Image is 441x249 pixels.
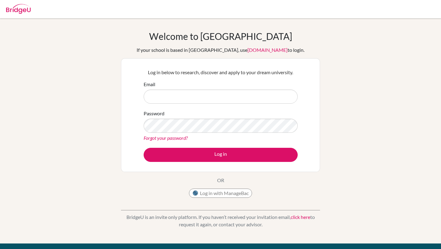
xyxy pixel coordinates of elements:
a: click here [291,214,310,220]
button: Log in [144,148,298,162]
p: BridgeU is an invite only platform. If you haven’t received your invitation email, to request it ... [121,213,320,228]
img: Bridge-U [6,4,31,14]
h1: Welcome to [GEOGRAPHIC_DATA] [149,31,292,42]
p: OR [217,177,224,184]
a: Forgot your password? [144,135,188,141]
label: Password [144,110,164,117]
div: If your school is based in [GEOGRAPHIC_DATA], use to login. [137,46,304,54]
button: Log in with ManageBac [189,189,252,198]
a: [DOMAIN_NAME] [247,47,288,53]
p: Log in below to research, discover and apply to your dream university. [144,69,298,76]
label: Email [144,81,155,88]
